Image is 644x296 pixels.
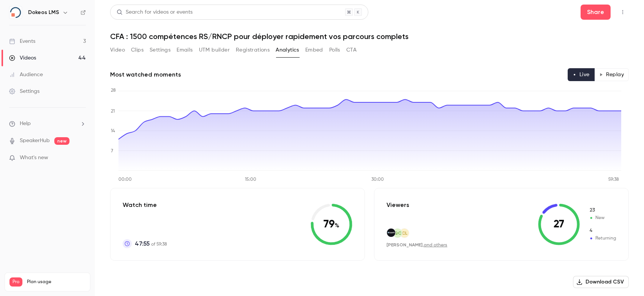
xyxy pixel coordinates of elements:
[9,71,43,78] div: Audience
[54,137,69,145] span: new
[118,177,132,182] tspan: 00:00
[589,235,616,242] span: Returning
[589,207,616,214] span: New
[117,8,193,16] div: Search for videos or events
[20,137,50,145] a: SpeakerHub
[199,44,230,56] button: UTM builder
[329,44,340,56] button: Polls
[276,44,299,56] button: Analytics
[9,38,35,45] div: Events
[394,230,401,236] span: QC
[135,239,150,248] span: 47:55
[9,277,22,287] span: Pro
[110,70,181,79] h2: Most watched moments
[9,54,36,62] div: Videos
[111,129,115,133] tspan: 14
[387,242,447,248] div: ,
[28,9,59,16] h6: Dokeos LMS
[27,279,85,285] span: Plan usage
[589,215,616,221] span: New
[608,177,619,182] tspan: 59:38
[111,88,116,93] tspan: 28
[131,44,144,56] button: Clips
[150,44,170,56] button: Settings
[305,44,323,56] button: Embed
[110,44,125,56] button: Video
[568,68,595,81] button: Live
[387,229,395,237] img: kwark.education
[236,44,270,56] button: Registrations
[371,177,384,182] tspan: 30:00
[245,177,256,182] tspan: 15:00
[123,200,167,210] p: Watch time
[110,32,629,41] h1: CFA : 1500 compétences RS/RNCP pour déployer rapidement vos parcours complets
[177,44,193,56] button: Emails
[581,5,611,20] button: Share
[9,120,86,128] li: help-dropdown-opener
[9,6,22,19] img: Dokeos LMS
[387,242,423,247] span: [PERSON_NAME]
[424,243,447,247] a: and others
[77,155,86,161] iframe: Noticeable Trigger
[594,68,629,81] button: Replay
[573,276,629,288] button: Download CSV
[111,109,115,114] tspan: 21
[20,120,31,128] span: Help
[617,6,629,18] button: Top Bar Actions
[387,200,409,210] p: Viewers
[402,230,407,236] span: CL
[20,154,48,162] span: What's new
[135,239,167,248] p: of 59:38
[111,149,113,153] tspan: 7
[9,88,39,95] div: Settings
[346,44,357,56] button: CTA
[589,227,616,234] span: Returning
